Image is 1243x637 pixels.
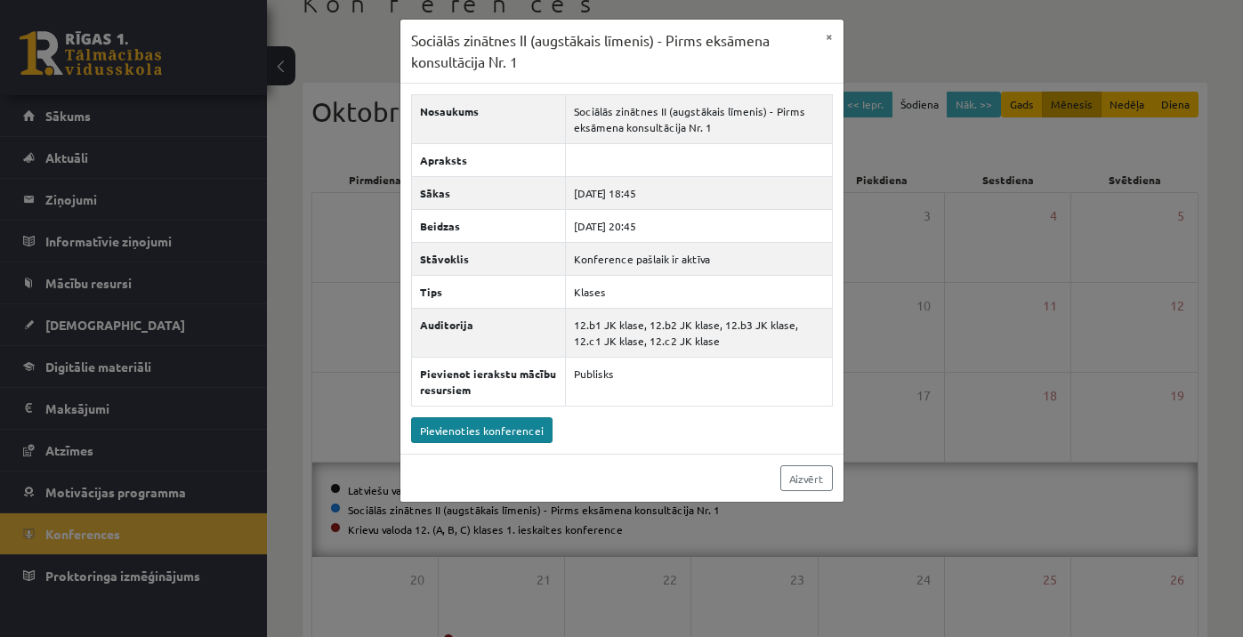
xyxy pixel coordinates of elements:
[411,95,566,144] th: Nosaukums
[411,177,566,210] th: Sākas
[815,20,843,53] button: ×
[566,243,832,276] td: Konference pašlaik ir aktīva
[566,276,832,309] td: Klases
[411,210,566,243] th: Beidzas
[780,465,833,491] a: Aizvērt
[566,210,832,243] td: [DATE] 20:45
[411,243,566,276] th: Stāvoklis
[411,144,566,177] th: Apraksts
[566,309,832,358] td: 12.b1 JK klase, 12.b2 JK klase, 12.b3 JK klase, 12.c1 JK klase, 12.c2 JK klase
[411,276,566,309] th: Tips
[566,358,832,407] td: Publisks
[411,30,815,72] h3: Sociālās zinātnes II (augstākais līmenis) - Pirms eksāmena konsultācija Nr. 1
[566,177,832,210] td: [DATE] 18:45
[566,95,832,144] td: Sociālās zinātnes II (augstākais līmenis) - Pirms eksāmena konsultācija Nr. 1
[411,417,553,443] a: Pievienoties konferencei
[411,309,566,358] th: Auditorija
[411,358,566,407] th: Pievienot ierakstu mācību resursiem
